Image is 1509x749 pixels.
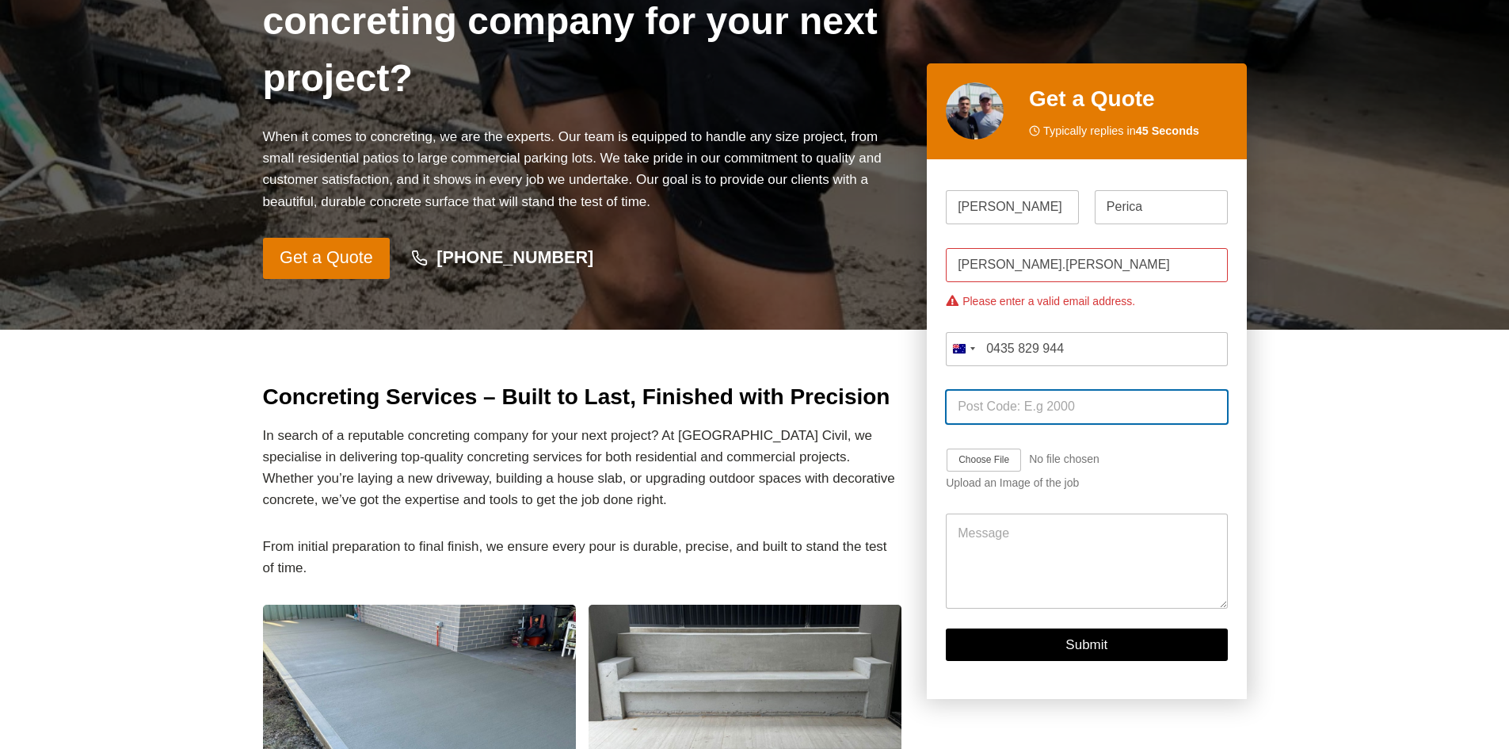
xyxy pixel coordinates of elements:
[263,536,902,579] p: From initial preparation to final finish, we ensure every pour is durable, precise, and built to ...
[1095,190,1228,224] input: Last Name
[263,126,902,212] p: When it comes to concreting, we are the experts. Our team is equipped to handle any size project,...
[946,190,1079,224] input: First Name
[1043,122,1199,140] span: Typically replies in
[946,332,981,366] button: Selected country
[1136,124,1199,137] strong: 45 Seconds
[263,238,391,279] a: Get a Quote
[946,390,1227,424] input: Post Code: E.g 2000
[436,247,593,267] strong: [PHONE_NUMBER]
[946,294,1227,308] em: Error message
[280,244,373,272] span: Get a Quote
[263,425,902,511] p: In search of a reputable concreting company for your next project? At [GEOGRAPHIC_DATA] Civil, we...
[396,240,608,277] a: [PHONE_NUMBER]
[946,629,1227,661] button: Submit
[1029,82,1228,116] h2: Get a Quote
[946,332,1227,366] input: Mobile
[946,248,1227,282] input: Email
[263,380,902,414] h2: Concreting Services – Built to Last, Finished with Precision
[946,476,1227,490] div: Upload an Image of the job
